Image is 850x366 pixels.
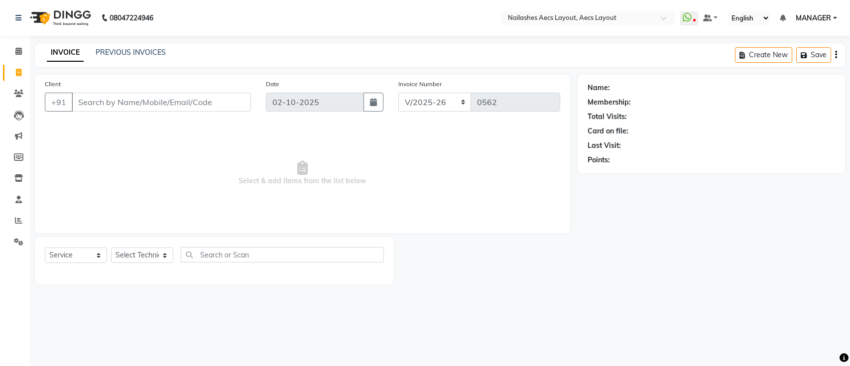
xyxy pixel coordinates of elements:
div: Name: [588,83,610,93]
button: Create New [735,47,792,63]
div: Points: [588,155,610,165]
button: +91 [45,93,73,112]
label: Client [45,80,61,89]
a: INVOICE [47,44,84,62]
b: 08047224946 [110,4,153,32]
input: Search or Scan [181,247,384,262]
label: Date [266,80,279,89]
img: logo [25,4,94,32]
div: Card on file: [588,126,628,136]
div: Membership: [588,97,631,108]
a: PREVIOUS INVOICES [96,48,166,57]
span: Select & add items from the list below [45,123,560,223]
span: MANAGER [796,13,831,23]
button: Save [796,47,831,63]
input: Search by Name/Mobile/Email/Code [72,93,251,112]
div: Total Visits: [588,112,627,122]
label: Invoice Number [398,80,442,89]
div: Last Visit: [588,140,621,151]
